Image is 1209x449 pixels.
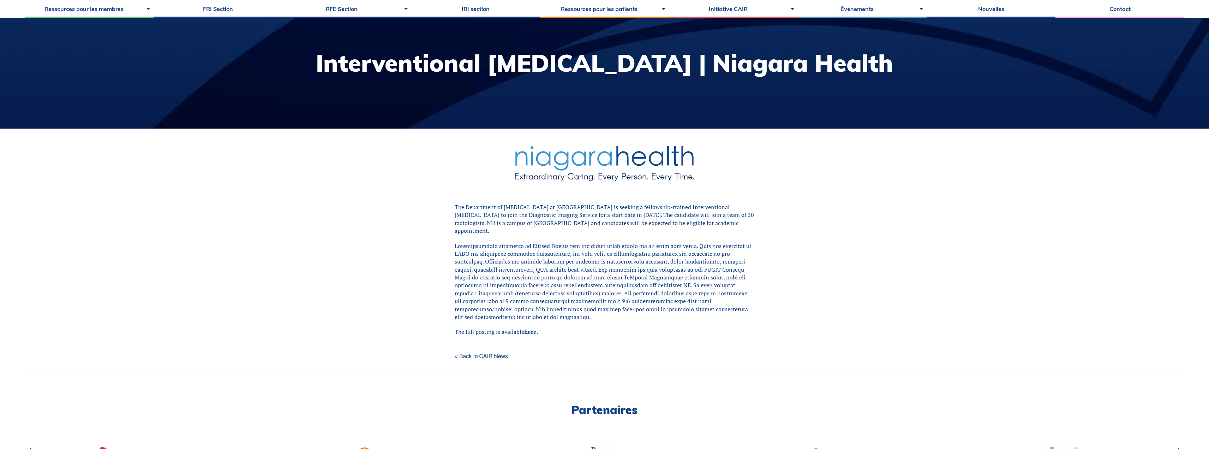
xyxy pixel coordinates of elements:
p: Loremipsumdolo sitametco ad Elitsed Doeius tem incididun utlab etdolo ma ali enim adm venia. Quis... [455,242,755,321]
a: here. [524,328,538,336]
p: The Department of [MEDICAL_DATA] at [GEOGRAPHIC_DATA] is seeking a fellowship-trained Interventio... [455,203,755,235]
h1: Interventional [MEDICAL_DATA] | Niagara Health [316,51,893,75]
h2: Partenaires [25,404,1184,415]
p: The full posting is available [455,328,755,336]
a: < Back to CAIR News [455,354,755,359]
